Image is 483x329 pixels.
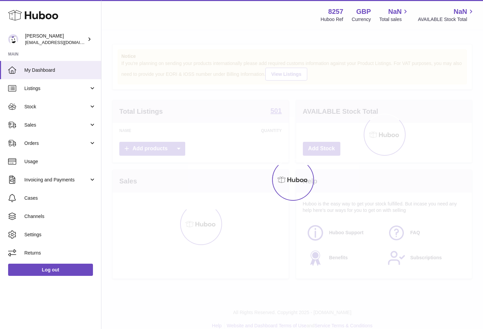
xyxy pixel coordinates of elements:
[24,122,89,128] span: Sales
[24,213,96,220] span: Channels
[24,250,96,256] span: Returns
[8,34,18,44] img: don@skinsgolf.com
[418,7,475,23] a: NaN AVAILABLE Stock Total
[24,177,89,183] span: Invoicing and Payments
[8,264,93,276] a: Log out
[321,16,343,23] div: Huboo Ref
[356,7,371,16] strong: GBP
[24,158,96,165] span: Usage
[379,16,409,23] span: Total sales
[418,16,475,23] span: AVAILABLE Stock Total
[24,195,96,201] span: Cases
[25,40,99,45] span: [EMAIL_ADDRESS][DOMAIN_NAME]
[352,16,371,23] div: Currency
[24,85,89,92] span: Listings
[328,7,343,16] strong: 8257
[24,67,96,73] span: My Dashboard
[388,7,402,16] span: NaN
[25,33,86,46] div: [PERSON_NAME]
[24,140,89,147] span: Orders
[24,104,89,110] span: Stock
[379,7,409,23] a: NaN Total sales
[24,232,96,238] span: Settings
[454,7,467,16] span: NaN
